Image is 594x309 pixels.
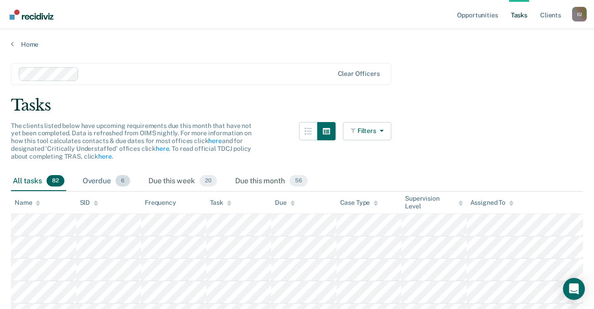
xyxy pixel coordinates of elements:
[289,175,308,187] span: 56
[405,195,463,210] div: Supervision Level
[563,278,585,300] div: Open Intercom Messenger
[572,7,587,21] button: Profile dropdown button
[572,7,587,21] div: I U
[210,199,231,207] div: Task
[11,171,66,192] div: All tasks82
[147,171,219,192] div: Due this week20
[233,171,310,192] div: Due this month56
[340,199,378,207] div: Case Type
[343,122,391,140] button: Filters
[116,175,130,187] span: 6
[98,153,111,160] a: here
[156,145,169,152] a: here
[338,70,380,78] div: Clear officers
[81,171,132,192] div: Overdue6
[145,199,176,207] div: Frequency
[15,199,40,207] div: Name
[11,96,583,115] div: Tasks
[470,199,514,207] div: Assigned To
[11,40,583,48] a: Home
[208,137,221,144] a: here
[10,10,53,20] img: Recidiviz
[275,199,295,207] div: Due
[200,175,217,187] span: 20
[11,122,252,160] span: The clients listed below have upcoming requirements due this month that have not yet been complet...
[80,199,99,207] div: SID
[47,175,64,187] span: 82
